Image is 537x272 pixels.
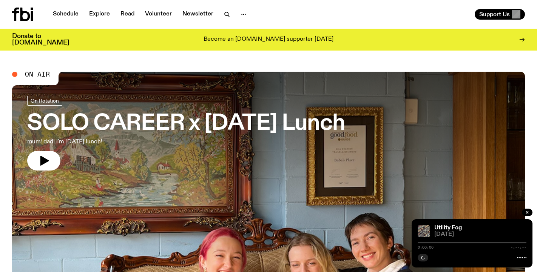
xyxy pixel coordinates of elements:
a: Read [116,9,139,20]
span: -:--:-- [511,246,526,249]
h3: Donate to [DOMAIN_NAME] [12,33,69,46]
span: Support Us [479,11,510,18]
button: Support Us [475,9,525,20]
a: On Rotation [27,96,62,106]
p: mum! dad! i'm [DATE] lunch! [27,137,221,146]
a: Utility Fog [434,225,462,231]
a: Schedule [48,9,83,20]
a: Volunteer [140,9,176,20]
img: Cover of Andrea Taeggi's album Chaoticism You Can Do At Home [418,225,430,237]
p: Become an [DOMAIN_NAME] supporter [DATE] [204,36,333,43]
h3: SOLO CAREER x [DATE] Lunch [27,113,345,134]
span: [DATE] [434,232,526,237]
span: On Air [25,71,50,78]
a: Newsletter [178,9,218,20]
span: On Rotation [31,98,59,103]
a: SOLO CAREER x [DATE] Lunchmum! dad! i'm [DATE] lunch! [27,96,345,171]
span: 0:00:00 [418,246,434,249]
a: Explore [85,9,114,20]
